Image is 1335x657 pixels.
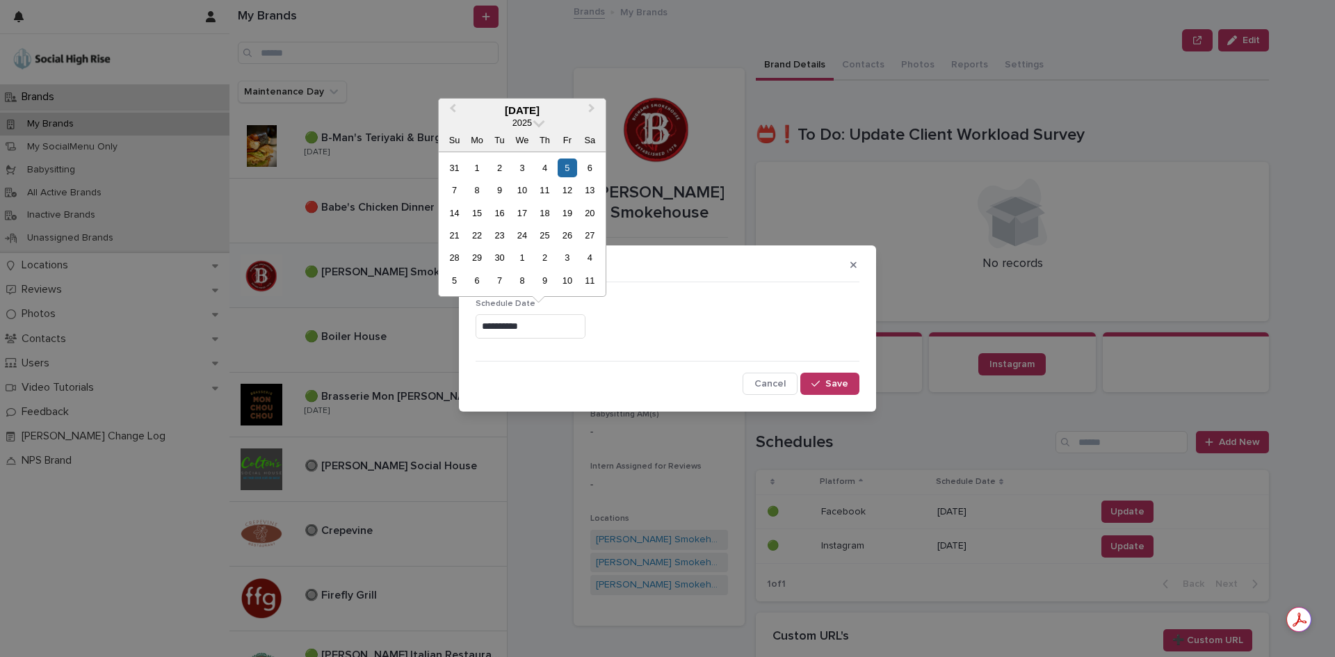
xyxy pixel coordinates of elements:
span: Save [825,379,848,389]
div: Choose Saturday, September 13th, 2025 [581,181,599,200]
div: Fr [558,131,576,149]
div: Choose Wednesday, September 17th, 2025 [512,204,531,222]
div: Choose Friday, September 19th, 2025 [558,204,576,222]
div: Choose Thursday, October 9th, 2025 [535,271,554,290]
div: Choose Saturday, September 6th, 2025 [581,159,599,177]
div: Choose Sunday, August 31st, 2025 [445,159,464,177]
div: Mo [467,131,486,149]
div: Choose Wednesday, October 1st, 2025 [512,248,531,267]
div: Choose Wednesday, September 10th, 2025 [512,181,531,200]
div: Choose Tuesday, October 7th, 2025 [490,271,509,290]
div: Choose Thursday, September 4th, 2025 [535,159,554,177]
div: Choose Saturday, September 20th, 2025 [581,204,599,222]
button: Previous Month [440,100,462,122]
div: Choose Monday, September 29th, 2025 [467,248,486,267]
div: Choose Monday, September 22nd, 2025 [467,226,486,245]
div: Choose Sunday, September 14th, 2025 [445,204,464,222]
div: Choose Thursday, September 11th, 2025 [535,181,554,200]
div: Choose Monday, September 15th, 2025 [467,204,486,222]
div: Choose Wednesday, September 3rd, 2025 [512,159,531,177]
div: Choose Saturday, October 4th, 2025 [581,248,599,267]
div: Choose Tuesday, September 16th, 2025 [490,204,509,222]
div: Tu [490,131,509,149]
span: 2025 [512,117,532,128]
div: Su [445,131,464,149]
div: Choose Saturday, September 27th, 2025 [581,226,599,245]
div: Choose Friday, September 26th, 2025 [558,226,576,245]
span: Cancel [754,379,786,389]
div: Choose Monday, September 1st, 2025 [467,159,486,177]
div: Choose Sunday, September 21st, 2025 [445,226,464,245]
div: Sa [581,131,599,149]
button: Cancel [743,373,798,395]
div: Choose Monday, October 6th, 2025 [467,271,486,290]
span: Schedule Date [476,300,535,308]
div: Choose Thursday, September 18th, 2025 [535,204,554,222]
div: Choose Friday, October 3rd, 2025 [558,248,576,267]
button: Next Month [582,100,604,122]
div: Choose Tuesday, September 30th, 2025 [490,248,509,267]
div: We [512,131,531,149]
div: Choose Thursday, October 2nd, 2025 [535,248,554,267]
div: Choose Tuesday, September 9th, 2025 [490,181,509,200]
div: Choose Thursday, September 25th, 2025 [535,226,554,245]
div: Choose Friday, September 12th, 2025 [558,181,576,200]
div: Choose Monday, September 8th, 2025 [467,181,486,200]
button: Save [800,373,859,395]
div: Choose Tuesday, September 2nd, 2025 [490,159,509,177]
div: Choose Friday, October 10th, 2025 [558,271,576,290]
div: Choose Tuesday, September 23rd, 2025 [490,226,509,245]
div: [DATE] [439,104,606,117]
div: Choose Saturday, October 11th, 2025 [581,271,599,290]
div: Choose Wednesday, October 8th, 2025 [512,271,531,290]
div: Choose Wednesday, September 24th, 2025 [512,226,531,245]
div: month 2025-09 [443,156,601,292]
div: Th [535,131,554,149]
div: Choose Sunday, September 28th, 2025 [445,248,464,267]
div: Choose Friday, September 5th, 2025 [558,159,576,177]
div: Choose Sunday, September 7th, 2025 [445,181,464,200]
div: Choose Sunday, October 5th, 2025 [445,271,464,290]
